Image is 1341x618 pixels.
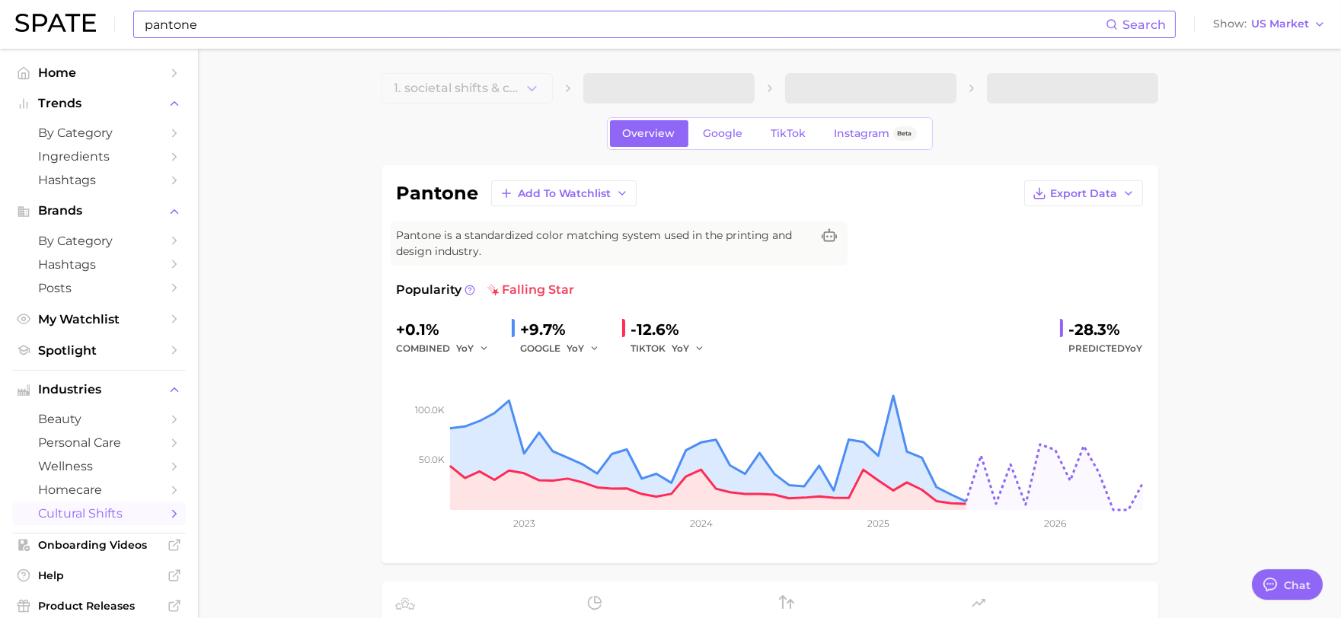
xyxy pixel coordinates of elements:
span: Export Data [1051,187,1118,200]
span: Hashtags [38,173,160,187]
tspan: 2024 [689,518,712,529]
div: combined [397,339,500,358]
tspan: 2023 [512,518,535,529]
a: by Category [12,121,186,145]
span: Popularity [397,281,462,299]
span: Onboarding Videos [38,538,160,552]
span: Google [704,127,743,140]
button: Trends [12,92,186,115]
a: Ingredients [12,145,186,168]
span: YoY [457,342,474,355]
a: Spotlight [12,339,186,362]
span: Industries [38,383,160,397]
span: Product Releases [38,599,160,613]
a: wellness [12,454,186,478]
a: personal care [12,431,186,454]
span: 1. societal shifts & culture Choose Category [394,81,524,95]
a: beauty [12,407,186,431]
span: Hashtags [38,257,160,272]
tspan: 2026 [1044,518,1066,529]
a: Hashtags [12,253,186,276]
span: TikTok [771,127,806,140]
span: Predicted [1069,339,1143,358]
a: Onboarding Videos [12,534,186,556]
button: ShowUS Market [1209,14,1330,34]
span: Pantone is a standardized color matching system used in the printing and design industry. [397,228,811,260]
a: Hashtags [12,168,186,192]
button: Export Data [1024,180,1143,206]
span: wellness [38,459,160,473]
span: Trends [38,97,160,110]
a: by Category [12,229,186,253]
span: US Market [1251,20,1309,28]
span: falling star [487,281,575,299]
button: YoY [457,339,490,358]
a: Google [691,120,756,147]
h1: pantone [397,184,479,202]
a: homecare [12,478,186,502]
span: Ingredients [38,149,160,164]
button: YoY [567,339,600,358]
div: -28.3% [1069,317,1143,342]
a: TikTok [758,120,819,147]
span: YoY [1125,342,1143,354]
span: Instagram [835,127,890,140]
a: cultural shifts [12,502,186,525]
a: Product Releases [12,594,186,617]
div: GOOGLE [521,339,610,358]
button: Industries [12,378,186,401]
span: Show [1213,20,1247,28]
span: YoY [672,342,690,355]
span: personal care [38,435,160,450]
span: Brands [38,204,160,218]
span: Add to Watchlist [518,187,611,200]
a: Overview [610,120,688,147]
div: +0.1% [397,317,500,342]
a: Help [12,564,186,587]
span: Home [38,65,160,80]
span: YoY [567,342,585,355]
span: Search [1122,18,1166,32]
button: 1. societal shifts & cultureChoose Category [382,73,553,104]
span: by Category [38,126,160,140]
span: beauty [38,412,160,426]
span: My Watchlist [38,312,160,327]
span: by Category [38,234,160,248]
button: Brands [12,199,186,222]
span: Help [38,569,160,582]
button: Add to Watchlist [491,180,637,206]
span: Overview [623,127,675,140]
tspan: 2025 [867,518,889,529]
span: Posts [38,281,160,295]
span: cultural shifts [38,506,160,521]
input: Search here for a brand, industry, or ingredient [143,11,1106,37]
button: YoY [672,339,705,358]
img: SPATE [15,14,96,32]
span: Beta [898,127,912,140]
span: homecare [38,483,160,497]
img: falling star [487,284,500,296]
div: TIKTOK [631,339,715,358]
div: +9.7% [521,317,610,342]
div: -12.6% [631,317,715,342]
span: Spotlight [38,343,160,358]
a: InstagramBeta [822,120,930,147]
a: Posts [12,276,186,300]
a: Home [12,61,186,84]
a: My Watchlist [12,307,186,331]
